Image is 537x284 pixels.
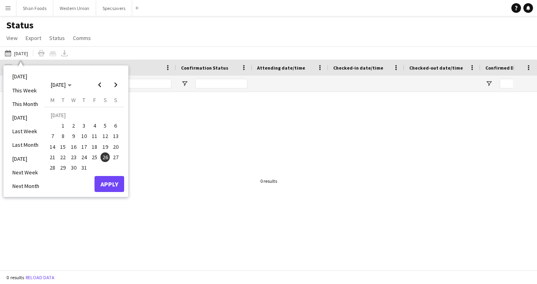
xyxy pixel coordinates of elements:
span: Export [26,34,41,42]
button: Western Union [53,0,96,16]
span: 2 [69,121,78,130]
button: 31-07-2025 [79,162,89,173]
li: This Month [8,97,44,111]
span: Comms [73,34,91,42]
span: 12 [101,132,110,141]
button: 17-07-2025 [79,142,89,152]
a: Comms [70,33,94,43]
button: 09-07-2025 [68,131,79,141]
span: 16 [69,142,78,152]
button: 30-07-2025 [68,162,79,173]
span: 26 [101,152,110,162]
button: 01-07-2025 [58,120,68,131]
button: Open Filter Menu [485,80,493,87]
span: T [62,96,64,104]
button: 19-07-2025 [100,142,110,152]
span: Attending date/time [257,65,305,71]
button: 18-07-2025 [89,142,100,152]
td: [DATE] [47,110,121,120]
input: Column with Header Selection [5,64,12,71]
li: [DATE] [8,152,44,166]
span: 24 [79,152,89,162]
span: 31 [79,163,89,172]
button: 08-07-2025 [58,131,68,141]
li: Last Month [8,138,44,152]
button: 23-07-2025 [68,152,79,162]
a: View [3,33,21,43]
button: 29-07-2025 [58,162,68,173]
button: Choose month and year [48,78,75,92]
span: 28 [48,163,57,172]
button: 11-07-2025 [89,131,100,141]
input: Confirmed Date Filter Input [500,79,532,88]
span: 10 [79,132,89,141]
button: 12-07-2025 [100,131,110,141]
button: 21-07-2025 [47,152,58,162]
span: 18 [90,142,99,152]
span: 6 [111,121,121,130]
button: 16-07-2025 [68,142,79,152]
span: Name [105,65,118,71]
li: Last Week [8,124,44,138]
span: 8 [58,132,68,141]
span: 5 [101,121,110,130]
div: 0 results [260,178,277,184]
span: S [104,96,107,104]
span: [DATE] [51,81,66,88]
button: Apply [95,176,124,192]
span: 22 [58,152,68,162]
span: W [71,96,76,104]
span: Status [49,34,65,42]
input: Confirmation Status Filter Input [195,79,247,88]
button: 03-07-2025 [79,120,89,131]
button: 13-07-2025 [111,131,121,141]
li: Next Month [8,179,44,193]
span: 19 [101,142,110,152]
button: Shan Foods [16,0,53,16]
li: This Week [8,84,44,97]
button: 14-07-2025 [47,142,58,152]
span: M [50,96,54,104]
button: 27-07-2025 [111,152,121,162]
button: [DATE] [3,48,30,58]
span: 3 [79,121,89,130]
a: Export [22,33,44,43]
span: 23 [69,152,78,162]
span: 27 [111,152,121,162]
button: 25-07-2025 [89,152,100,162]
button: Reload data [24,273,56,282]
button: 10-07-2025 [79,131,89,141]
span: Checked-out date/time [409,65,463,71]
button: Next month [108,77,124,93]
span: 20 [111,142,121,152]
button: 05-07-2025 [100,120,110,131]
span: 13 [111,132,121,141]
span: Confirmation Status [181,65,228,71]
input: Name Filter Input [119,79,171,88]
li: Next Week [8,166,44,179]
span: F [93,96,96,104]
span: 15 [58,142,68,152]
button: 24-07-2025 [79,152,89,162]
button: 07-07-2025 [47,131,58,141]
li: [DATE] [8,70,44,83]
span: 4 [90,121,99,130]
button: 06-07-2025 [111,120,121,131]
button: 04-07-2025 [89,120,100,131]
span: T [82,96,85,104]
span: 14 [48,142,57,152]
button: 22-07-2025 [58,152,68,162]
span: 17 [79,142,89,152]
button: Previous month [92,77,108,93]
span: Checked-in date/time [333,65,383,71]
button: 02-07-2025 [68,120,79,131]
span: 25 [90,152,99,162]
li: [DATE] [8,111,44,124]
span: View [6,34,18,42]
span: S [114,96,117,104]
button: 26-07-2025 [100,152,110,162]
span: 7 [48,132,57,141]
span: 9 [69,132,78,141]
span: 1 [58,121,68,130]
span: 30 [69,163,78,172]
